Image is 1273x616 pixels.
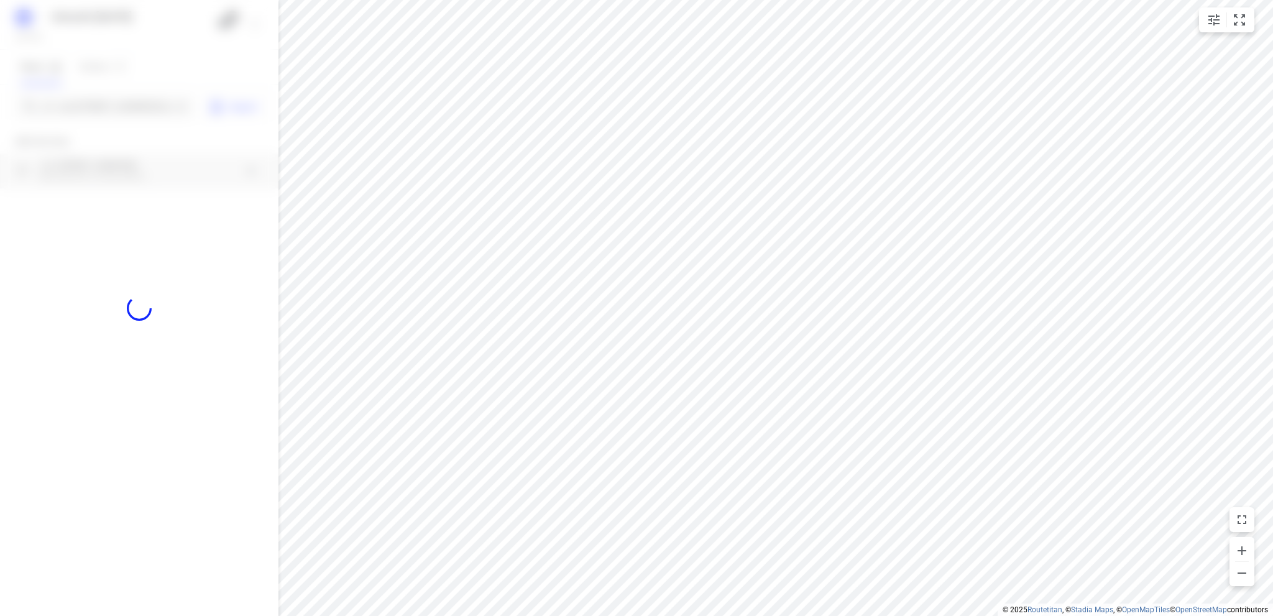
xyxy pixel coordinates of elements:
a: OpenMapTiles [1122,605,1170,614]
a: Routetitan [1027,605,1062,614]
a: Stadia Maps [1071,605,1113,614]
div: small contained button group [1199,7,1254,32]
li: © 2025 , © , © © contributors [1003,605,1268,614]
button: Fit zoom [1227,7,1252,32]
a: OpenStreetMap [1175,605,1227,614]
button: Map settings [1202,7,1226,32]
